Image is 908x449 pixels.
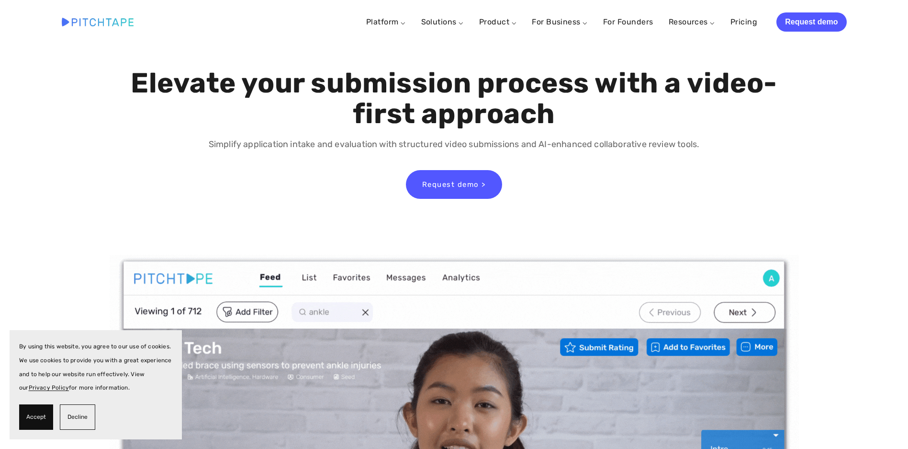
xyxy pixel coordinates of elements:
[67,410,88,424] span: Decline
[669,17,715,26] a: Resources ⌵
[62,18,134,26] img: Pitchtape | Video Submission Management Software
[730,13,757,31] a: Pricing
[128,68,780,129] h1: Elevate your submission process with a video-first approach
[19,340,172,395] p: By using this website, you agree to our use of cookies. We use cookies to provide you with a grea...
[29,384,69,391] a: Privacy Policy
[10,330,182,439] section: Cookie banner
[60,404,95,430] button: Decline
[406,170,502,199] a: Request demo >
[860,403,908,449] iframe: Chat Widget
[366,17,406,26] a: Platform ⌵
[19,404,53,430] button: Accept
[532,17,588,26] a: For Business ⌵
[603,13,653,31] a: For Founders
[128,138,780,151] p: Simplify application intake and evaluation with structured video submissions and AI-enhanced coll...
[421,17,464,26] a: Solutions ⌵
[26,410,46,424] span: Accept
[479,17,516,26] a: Product ⌵
[776,12,846,32] a: Request demo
